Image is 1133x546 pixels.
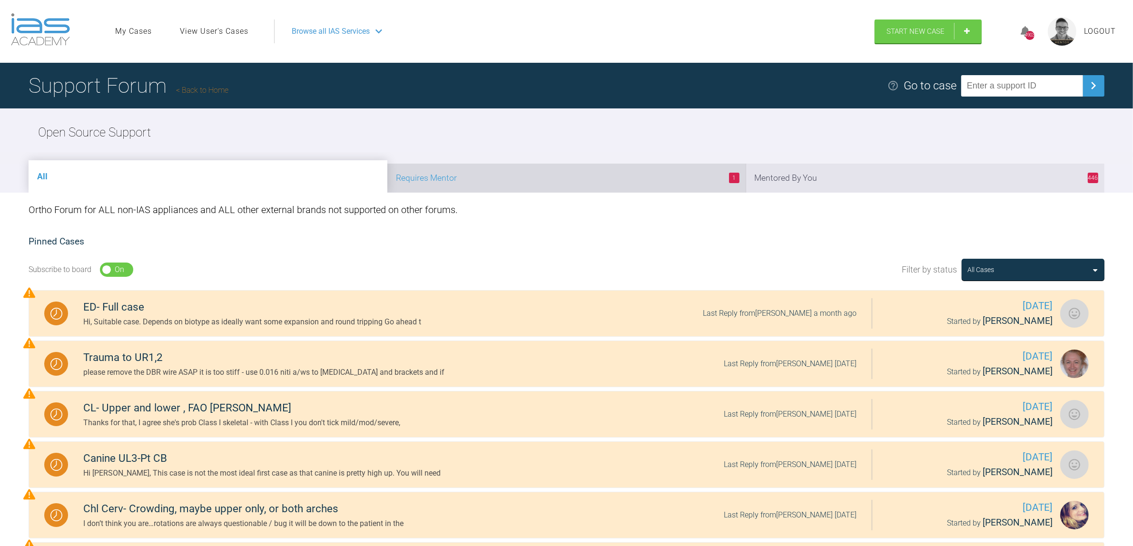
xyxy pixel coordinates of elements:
[887,349,1053,364] span: [DATE]
[29,341,1104,387] a: WaitingTrauma to UR1,2please remove the DBR wire ASAP it is too stiff - use 0.016 niti a/ws to [M...
[29,160,387,193] li: All
[1086,78,1101,93] img: chevronRight.28bd32b0.svg
[1084,25,1116,38] a: Logout
[29,234,1104,249] h2: Pinned Cases
[83,349,444,366] div: Trauma to UR1,2
[746,164,1104,193] li: Mentored By You
[1088,173,1098,183] span: 446
[887,364,1053,379] div: Started by
[961,75,1083,97] input: Enter a support ID
[23,438,35,450] img: Priority
[724,358,857,370] div: Last Reply from [PERSON_NAME] [DATE]
[1060,450,1089,479] img: Ana Cavinato
[1060,501,1089,529] img: Claire Abbas
[1048,17,1076,46] img: profile.png
[292,25,370,38] span: Browse all IAS Services
[887,314,1053,329] div: Started by
[887,80,899,91] img: help.e70b9f3d.svg
[29,290,1104,337] a: WaitingED- Full caseHi, Suitable case. Depends on biotype as ideally want some expansion and roun...
[887,465,1053,480] div: Started by
[875,19,982,43] a: Start New Case
[83,500,404,517] div: Chl Cerv- Crowding, maybe upper only, or both arches
[83,467,441,479] div: Hi [PERSON_NAME], This case is not the most ideal first case as that canine is pretty high up. Yo...
[904,77,956,95] div: Go to case
[887,516,1053,530] div: Started by
[115,263,125,276] div: On
[50,509,62,521] img: Waiting
[29,492,1104,538] a: WaitingChl Cerv- Crowding, maybe upper only, or both archesI don’t think you are…rotations are al...
[887,449,1053,465] span: [DATE]
[1025,31,1034,40] div: 4903
[887,500,1053,516] span: [DATE]
[180,25,248,38] a: View User's Cases
[23,287,35,299] img: Priority
[1060,350,1089,378] img: Tatjana Zaiceva
[83,299,421,316] div: ED- Full case
[887,415,1053,429] div: Started by
[983,315,1053,326] span: [PERSON_NAME]
[11,13,70,46] img: logo-light.3e3ef733.png
[887,27,945,36] span: Start New Case
[983,366,1053,377] span: [PERSON_NAME]
[115,25,152,38] a: My Cases
[83,400,400,417] div: CL- Upper and lower , FAO [PERSON_NAME]
[724,458,857,471] div: Last Reply from [PERSON_NAME] [DATE]
[967,264,994,275] div: All Cases
[29,263,91,276] div: Subscribe to board
[50,308,62,320] img: Waiting
[387,164,746,193] li: Requires Mentor
[83,316,421,328] div: Hi, Suitable case. Depends on biotype as ideally want some expansion and round tripping Go ahead t
[29,441,1104,488] a: WaitingCanine UL3-Pt CBHi [PERSON_NAME], This case is not the most ideal first case as that canin...
[1060,299,1089,328] img: Lakshmi yamini Satti
[83,417,400,429] div: Thanks for that, I agree she's prob Class I skeletal - with Class I you don't tick mild/mod/severe,
[1060,400,1089,429] img: Nader Botros
[50,358,62,370] img: Waiting
[176,86,228,95] a: Back to Home
[83,517,404,530] div: I don’t think you are…rotations are always questionable / bug it will be down to the patient in the
[83,366,444,379] div: please remove the DBR wire ASAP it is too stiff - use 0.016 niti a/ws to [MEDICAL_DATA] and brack...
[887,399,1053,415] span: [DATE]
[983,467,1053,478] span: [PERSON_NAME]
[983,517,1053,528] span: [PERSON_NAME]
[83,450,441,467] div: Canine UL3-Pt CB
[29,193,1104,227] div: Ortho Forum for ALL non-IAS appliances and ALL other external brands not supported on other forums.
[729,173,739,183] span: 1
[50,459,62,471] img: Waiting
[23,488,35,500] img: Priority
[724,509,857,521] div: Last Reply from [PERSON_NAME] [DATE]
[23,337,35,349] img: Priority
[29,69,228,102] h1: Support Forum
[703,307,857,320] div: Last Reply from [PERSON_NAME] a month ago
[50,409,62,420] img: Waiting
[887,298,1053,314] span: [DATE]
[29,391,1104,438] a: WaitingCL- Upper and lower , FAO [PERSON_NAME]Thanks for that, I agree she's prob Class I skeleta...
[902,263,957,277] span: Filter by status
[724,408,857,420] div: Last Reply from [PERSON_NAME] [DATE]
[983,416,1053,427] span: [PERSON_NAME]
[23,388,35,400] img: Priority
[38,123,151,143] h2: Open Source Support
